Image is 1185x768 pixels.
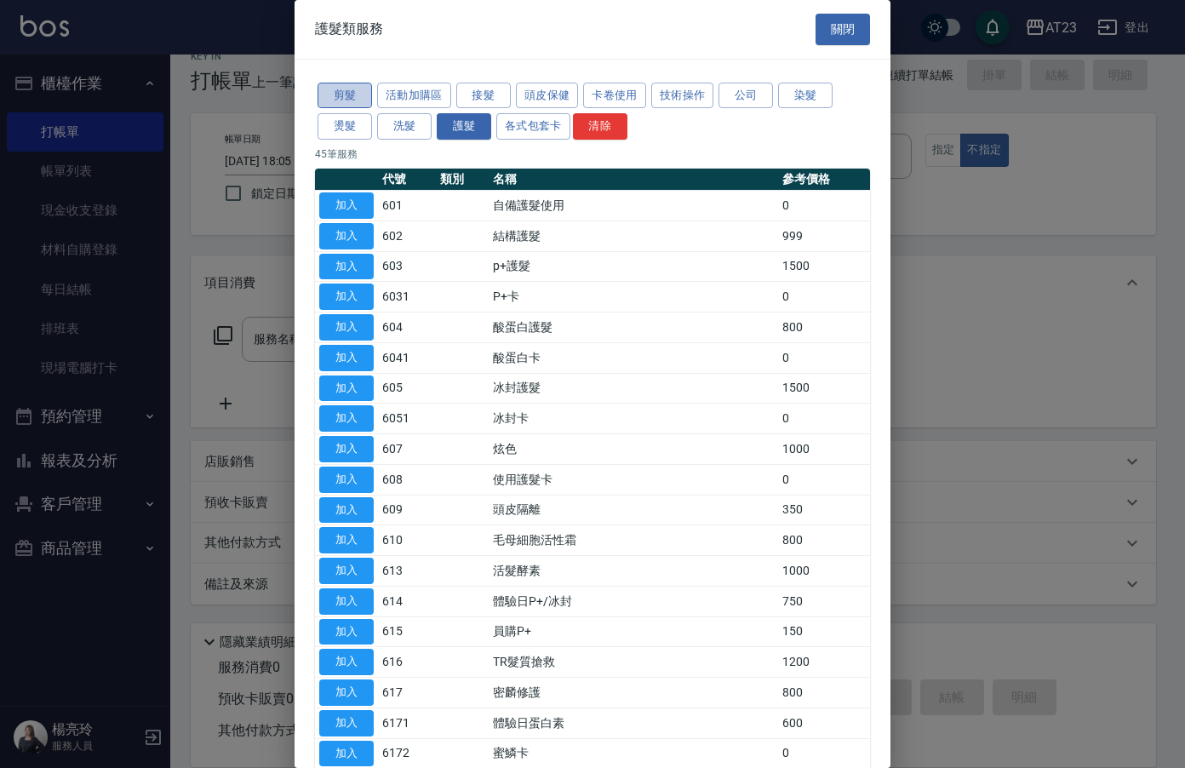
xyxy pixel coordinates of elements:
td: 活髮酵素 [489,556,778,587]
button: 加入 [319,527,374,553]
span: 護髮類服務 [315,20,383,37]
td: 毛母細胞活性霜 [489,525,778,556]
button: 加入 [319,405,374,432]
td: P+卡 [489,282,778,312]
button: 加入 [319,497,374,524]
button: 活動加購區 [377,83,451,109]
td: 603 [378,251,436,282]
button: 加入 [319,558,374,584]
td: 1000 [778,434,870,465]
button: 頭皮保健 [516,83,579,109]
button: 加入 [319,467,374,493]
td: 使用護髮卡 [489,464,778,495]
button: 洗髮 [377,113,432,140]
button: 技術操作 [651,83,714,109]
td: 1000 [778,556,870,587]
button: 加入 [319,314,374,341]
button: 燙髮 [318,113,372,140]
button: 加入 [319,619,374,645]
td: 0 [778,191,870,221]
td: 1500 [778,251,870,282]
td: 6041 [378,342,436,373]
button: 加入 [319,223,374,249]
button: 公司 [718,83,773,109]
td: 冰封護髮 [489,373,778,404]
button: 加入 [319,436,374,462]
td: 酸蛋白卡 [489,342,778,373]
th: 代號 [378,169,436,191]
td: 610 [378,525,436,556]
td: 604 [378,312,436,343]
td: TR髮質搶救 [489,647,778,678]
td: 615 [378,616,436,647]
td: 601 [378,191,436,221]
td: 密麟修護 [489,678,778,708]
td: 員購P+ [489,616,778,647]
button: 加入 [319,588,374,615]
button: 加入 [319,679,374,706]
td: 800 [778,525,870,556]
td: 350 [778,495,870,525]
td: 1500 [778,373,870,404]
td: 0 [778,342,870,373]
td: 6171 [378,708,436,738]
button: 接髮 [456,83,511,109]
td: 體驗日P+/冰封 [489,586,778,616]
td: p+護髮 [489,251,778,282]
td: 結構護髮 [489,221,778,251]
td: 609 [378,495,436,525]
button: 加入 [319,710,374,736]
th: 類別 [436,169,489,191]
td: 607 [378,434,436,465]
td: 酸蛋白護髮 [489,312,778,343]
button: 清除 [573,113,627,140]
button: 各式包套卡 [496,113,570,140]
button: 加入 [319,284,374,310]
td: 750 [778,586,870,616]
button: 加入 [319,649,374,675]
button: 加入 [319,741,374,767]
td: 0 [778,404,870,434]
td: 999 [778,221,870,251]
th: 參考價格 [778,169,870,191]
td: 6031 [378,282,436,312]
td: 608 [378,464,436,495]
button: 加入 [319,192,374,219]
button: 加入 [319,345,374,371]
td: 6051 [378,404,436,434]
td: 616 [378,647,436,678]
td: 自備護髮使用 [489,191,778,221]
th: 名稱 [489,169,778,191]
td: 頭皮隔離 [489,495,778,525]
td: 炫色 [489,434,778,465]
button: 卡卷使用 [583,83,646,109]
button: 染髮 [778,83,833,109]
td: 605 [378,373,436,404]
td: 617 [378,678,436,708]
button: 護髮 [437,113,491,140]
td: 613 [378,556,436,587]
td: 體驗日蛋白素 [489,708,778,738]
td: 800 [778,312,870,343]
p: 45 筆服務 [315,146,870,162]
td: 602 [378,221,436,251]
button: 關閉 [816,14,870,45]
td: 0 [778,464,870,495]
td: 1200 [778,647,870,678]
td: 800 [778,678,870,708]
button: 加入 [319,375,374,402]
td: 614 [378,586,436,616]
td: 冰封卡 [489,404,778,434]
td: 600 [778,708,870,738]
button: 加入 [319,254,374,280]
td: 0 [778,282,870,312]
button: 剪髮 [318,83,372,109]
td: 150 [778,616,870,647]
